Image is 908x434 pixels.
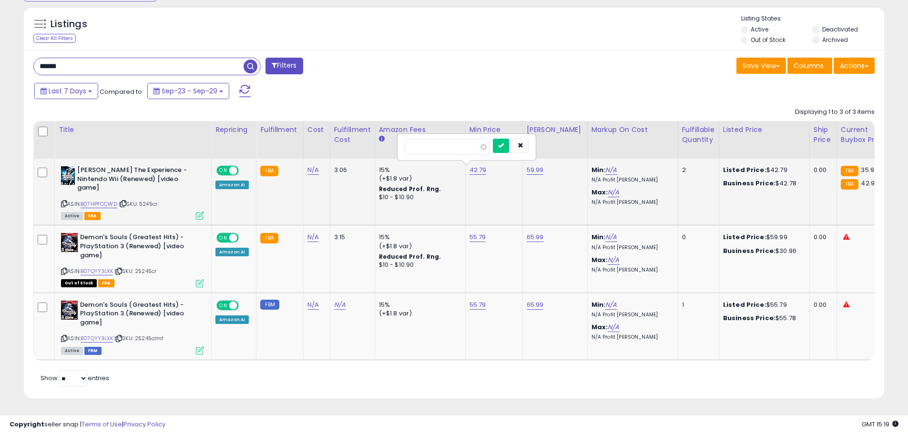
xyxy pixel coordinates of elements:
h5: Listings [51,18,87,31]
small: Amazon Fees. [379,135,385,143]
b: Max: [592,255,608,264]
b: Listed Price: [723,300,766,309]
div: Title [59,125,207,135]
button: Columns [787,58,832,74]
span: OFF [237,301,253,309]
th: The percentage added to the cost of goods (COGS) that forms the calculator for Min & Max prices. [587,121,678,159]
div: 15% [379,166,458,174]
a: 55.79 [469,300,486,310]
span: FBA [98,279,114,287]
span: All listings that are currently out of stock and unavailable for purchase on Amazon [61,279,97,287]
div: Fulfillable Quantity [682,125,715,145]
span: | SKU: 25245crmf [114,334,164,342]
div: Amazon AI [215,315,249,324]
div: $55.78 [723,314,802,323]
span: Show: entries [41,373,109,383]
div: $42.79 [723,166,802,174]
a: N/A [608,255,619,265]
button: Last 7 Days [34,83,98,99]
span: ON [217,301,229,309]
small: FBA [841,179,858,190]
b: Business Price: [723,246,775,255]
div: Displaying 1 to 3 of 3 items [795,108,875,117]
div: Amazon AI [215,248,249,256]
div: $42.78 [723,179,802,188]
img: 51LHwt-jWKL._SL40_.jpg [61,166,75,185]
div: (+$1.8 var) [379,242,458,251]
p: N/A Profit [PERSON_NAME] [592,267,671,273]
b: Max: [592,323,608,332]
div: Ship Price [814,125,833,145]
b: Min: [592,300,606,309]
a: N/A [605,232,617,242]
div: 2 [682,166,712,174]
div: $55.79 [723,301,802,309]
a: 42.79 [469,165,487,175]
b: Max: [592,188,608,197]
b: Listed Price: [723,165,766,174]
strong: Copyright [10,420,44,429]
div: [PERSON_NAME] [527,125,583,135]
button: Actions [834,58,875,74]
a: B07HPFCCWD [81,200,117,208]
span: All listings currently available for purchase on Amazon [61,212,83,220]
b: Demon's Souls (Greatest Hits) - PlayStation 3 (Renewed) [video game] [80,301,196,330]
p: Listing States: [741,14,884,23]
p: N/A Profit [PERSON_NAME] [592,334,671,341]
p: N/A Profit [PERSON_NAME] [592,312,671,318]
a: B07QYY3LXK [81,267,113,275]
img: 61hlJA-dX7L._SL40_.jpg [61,301,78,320]
button: Sep-23 - Sep-29 [147,83,229,99]
span: | SKU: 25245cr [114,267,156,275]
div: $10 - $10.90 [379,261,458,269]
a: Terms of Use [82,420,122,429]
div: Current Buybox Price [841,125,890,145]
div: Cost [307,125,326,135]
div: Fulfillment [260,125,299,135]
a: N/A [605,165,617,175]
button: Filters [265,58,303,74]
div: 0.00 [814,166,829,174]
b: Business Price: [723,179,775,188]
span: 2025-10-7 15:19 GMT [862,420,898,429]
b: Listed Price: [723,232,766,242]
div: ASIN: [61,233,204,286]
div: Fulfillment Cost [334,125,371,145]
small: FBA [841,166,858,176]
a: 55.79 [469,232,486,242]
div: (+$1.8 var) [379,174,458,183]
div: Repricing [215,125,252,135]
p: N/A Profit [PERSON_NAME] [592,177,671,183]
b: Reduced Prof. Rng. [379,185,441,193]
small: FBA [260,166,278,176]
b: Reduced Prof. Rng. [379,252,441,261]
span: Compared to: [100,87,143,96]
span: ON [217,167,229,175]
div: $10 - $10.90 [379,193,458,202]
div: Markup on Cost [592,125,674,135]
b: Min: [592,165,606,174]
a: 65.99 [527,232,544,242]
button: Save View [736,58,786,74]
a: N/A [307,300,319,310]
div: 3.15 [334,233,367,242]
span: Columns [794,61,824,71]
span: OFF [237,167,253,175]
img: 61hlJA-dX7L._SL40_.jpg [61,233,78,252]
span: FBM [84,347,102,355]
div: Clear All Filters [33,34,76,43]
span: OFF [237,234,253,242]
b: Min: [592,232,606,242]
div: 3.06 [334,166,367,174]
span: 35.99 [861,165,878,174]
span: ON [217,234,229,242]
a: N/A [307,165,319,175]
a: 59.99 [527,165,544,175]
a: N/A [608,188,619,197]
a: Privacy Policy [123,420,165,429]
div: $30.96 [723,247,802,255]
label: Active [751,25,768,33]
b: [PERSON_NAME] The Experience - Nintendo Wii (Renewed) [video game] [77,166,193,195]
span: Sep-23 - Sep-29 [162,86,217,96]
small: FBM [260,300,279,310]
